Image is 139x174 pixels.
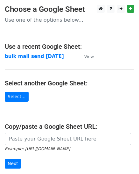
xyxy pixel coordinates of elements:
h4: Select another Google Sheet: [5,79,134,87]
a: Select... [5,92,29,102]
small: Example: [URL][DOMAIN_NAME] [5,146,70,151]
iframe: Chat Widget [107,143,139,174]
a: View [78,54,94,59]
input: Paste your Google Sheet URL here [5,133,131,145]
small: View [84,54,94,59]
h4: Copy/paste a Google Sheet URL: [5,123,134,130]
p: Use one of the options below... [5,17,134,23]
a: bulk mail send [DATE] [5,54,64,59]
h4: Use a recent Google Sheet: [5,43,134,50]
h3: Choose a Google Sheet [5,5,134,14]
input: Next [5,159,21,169]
